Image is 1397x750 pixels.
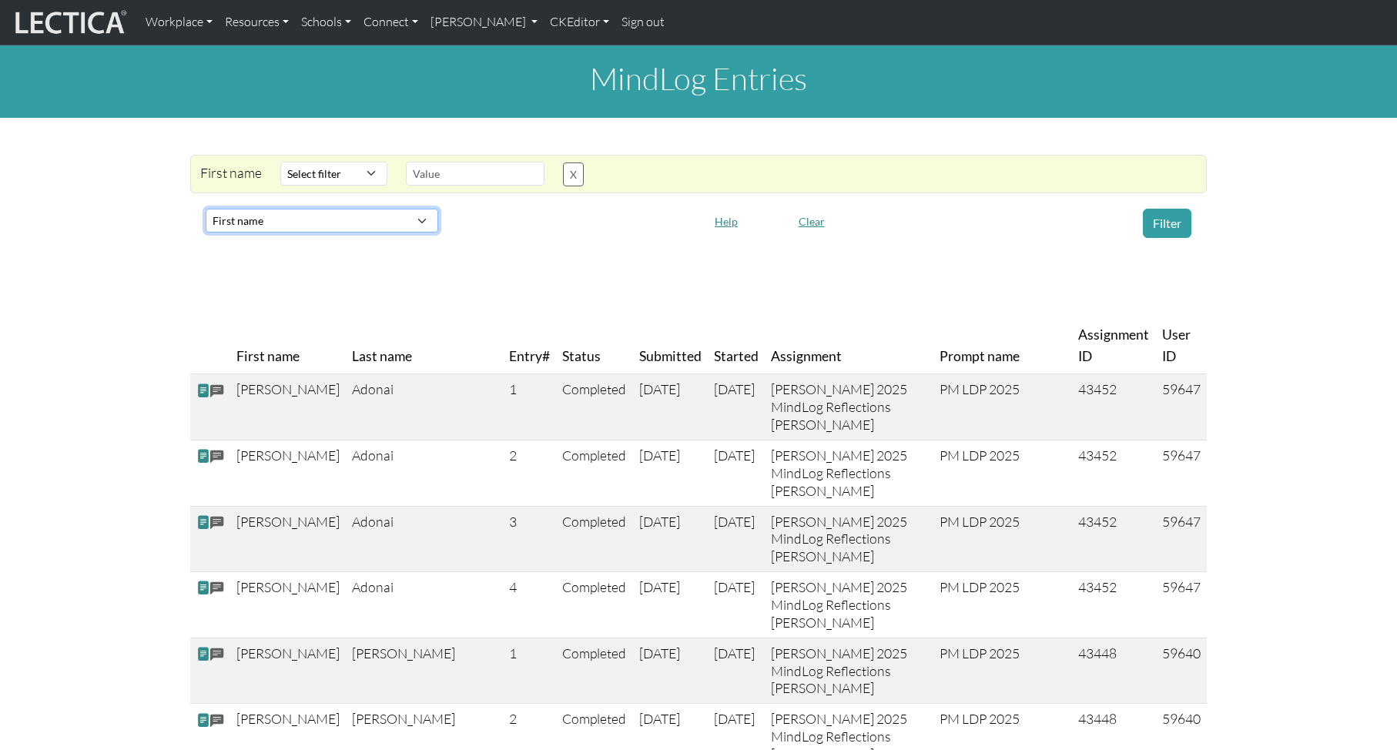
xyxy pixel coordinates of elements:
[424,6,544,39] a: [PERSON_NAME]
[765,572,934,638] td: [PERSON_NAME] 2025 MindLog Reflections [PERSON_NAME]
[563,162,584,186] button: X
[556,440,633,506] td: Completed
[708,506,765,572] td: [DATE]
[1072,374,1156,440] td: 43452
[933,638,1072,704] td: PM LDP 2025
[1156,318,1207,374] th: User ID
[1156,440,1207,506] td: 59647
[556,638,633,704] td: Completed
[1156,374,1207,440] td: 59647
[933,440,1072,506] td: PM LDP 2025
[406,162,544,186] input: Value
[765,638,934,704] td: [PERSON_NAME] 2025 MindLog Reflections [PERSON_NAME]
[556,572,633,638] td: Completed
[357,6,424,39] a: Connect
[196,646,210,662] span: view
[708,212,745,228] a: Help
[1143,209,1191,238] button: Filter
[633,318,708,374] th: Submitted
[210,711,224,729] span: comments
[1072,572,1156,638] td: 43452
[708,209,745,233] button: Help
[708,638,765,704] td: [DATE]
[139,6,219,39] a: Workplace
[12,8,127,37] img: lecticalive
[933,374,1072,440] td: PM LDP 2025
[765,440,934,506] td: [PERSON_NAME] 2025 MindLog Reflections [PERSON_NAME]
[633,572,708,638] td: [DATE]
[230,374,346,440] td: [PERSON_NAME]
[196,711,210,728] span: view
[346,572,503,638] td: Adonai
[230,318,346,374] th: First name
[556,318,633,374] th: Status
[346,374,503,440] td: Adonai
[191,162,271,186] div: First name
[503,440,556,506] td: 2
[633,374,708,440] td: [DATE]
[615,6,671,39] a: Sign out
[708,572,765,638] td: [DATE]
[346,318,503,374] th: Last name
[1156,506,1207,572] td: 59647
[196,514,210,531] span: view
[346,506,503,572] td: Adonai
[230,440,346,506] td: [PERSON_NAME]
[1072,638,1156,704] td: 43448
[708,440,765,506] td: [DATE]
[544,6,615,39] a: CKEditor
[1072,506,1156,572] td: 43452
[503,374,556,440] td: 1
[1072,318,1156,374] th: Assignment ID
[933,506,1072,572] td: PM LDP 2025
[295,6,357,39] a: Schools
[196,383,210,399] span: view
[556,374,633,440] td: Completed
[708,374,765,440] td: [DATE]
[708,318,765,374] th: Started
[765,318,934,374] th: Assignment
[196,580,210,596] span: view
[210,580,224,598] span: comments
[210,514,224,532] span: comments
[230,638,346,704] td: [PERSON_NAME]
[503,638,556,704] td: 1
[230,572,346,638] td: [PERSON_NAME]
[556,506,633,572] td: Completed
[503,506,556,572] td: 3
[792,209,832,233] button: Clear
[210,383,224,400] span: comments
[219,6,295,39] a: Resources
[346,440,503,506] td: Adonai
[633,638,708,704] td: [DATE]
[210,448,224,466] span: comments
[503,318,556,374] th: Entry#
[196,448,210,464] span: view
[346,638,503,704] td: [PERSON_NAME]
[933,572,1072,638] td: PM LDP 2025
[1156,638,1207,704] td: 59640
[765,506,934,572] td: [PERSON_NAME] 2025 MindLog Reflections [PERSON_NAME]
[933,318,1072,374] th: Prompt name
[230,506,346,572] td: [PERSON_NAME]
[1072,440,1156,506] td: 43452
[210,646,224,664] span: comments
[503,572,556,638] td: 4
[1156,572,1207,638] td: 59647
[765,374,934,440] td: [PERSON_NAME] 2025 MindLog Reflections [PERSON_NAME]
[633,440,708,506] td: [DATE]
[633,506,708,572] td: [DATE]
